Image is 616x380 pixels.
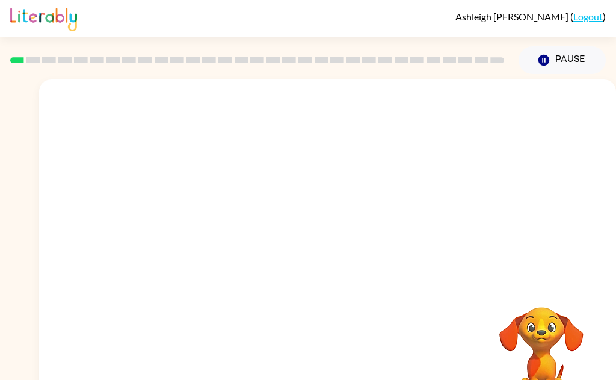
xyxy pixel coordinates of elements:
[455,11,570,22] span: Ashleigh [PERSON_NAME]
[519,46,606,74] button: Pause
[10,5,77,31] img: Literably
[573,11,603,22] a: Logout
[455,11,606,22] div: ( )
